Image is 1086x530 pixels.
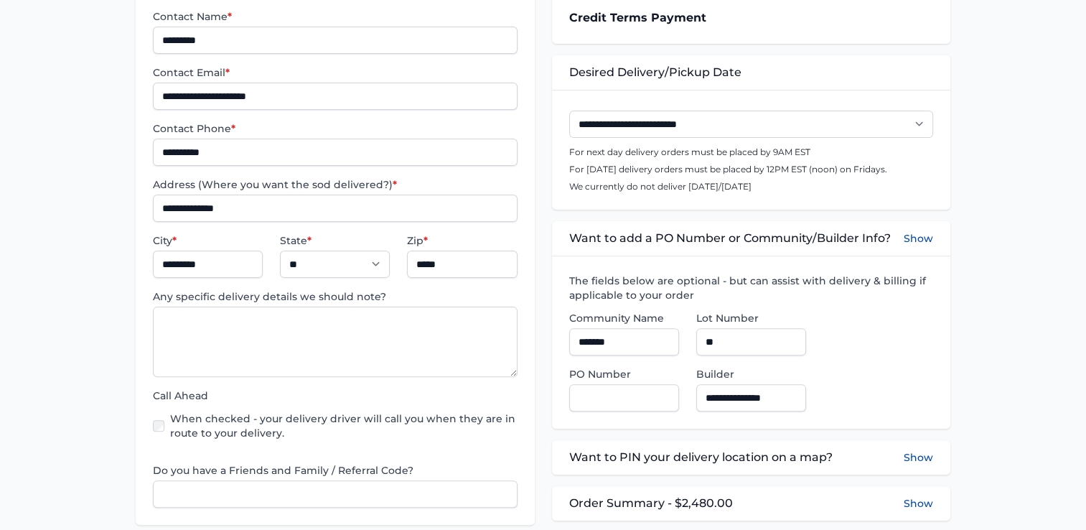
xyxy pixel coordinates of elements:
label: Contact Name [153,9,517,24]
button: Show [904,496,933,511]
p: We currently do not deliver [DATE]/[DATE] [569,181,933,192]
label: Zip [407,233,517,248]
label: Contact Phone [153,121,517,136]
label: Builder [696,367,806,381]
span: Want to add a PO Number or Community/Builder Info? [569,230,891,247]
label: PO Number [569,367,679,381]
label: When checked - your delivery driver will call you when they are in route to your delivery. [170,412,517,440]
label: City [153,233,263,248]
span: Want to PIN your delivery location on a map? [569,449,833,466]
p: For next day delivery orders must be placed by 9AM EST [569,147,933,158]
p: For [DATE] delivery orders must be placed by 12PM EST (noon) on Fridays. [569,164,933,175]
label: Do you have a Friends and Family / Referral Code? [153,463,517,478]
div: Desired Delivery/Pickup Date [552,55,950,90]
button: Show [904,449,933,466]
label: Address (Where you want the sod delivered?) [153,177,517,192]
strong: Credit Terms Payment [569,11,706,24]
label: State [280,233,390,248]
label: Call Ahead [153,389,517,403]
label: Community Name [569,311,679,325]
label: Contact Email [153,65,517,80]
label: Any specific delivery details we should note? [153,289,517,304]
label: Lot Number [696,311,806,325]
label: The fields below are optional - but can assist with delivery & billing if applicable to your order [569,274,933,302]
button: Show [904,230,933,247]
span: Order Summary - $2,480.00 [569,495,733,512]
